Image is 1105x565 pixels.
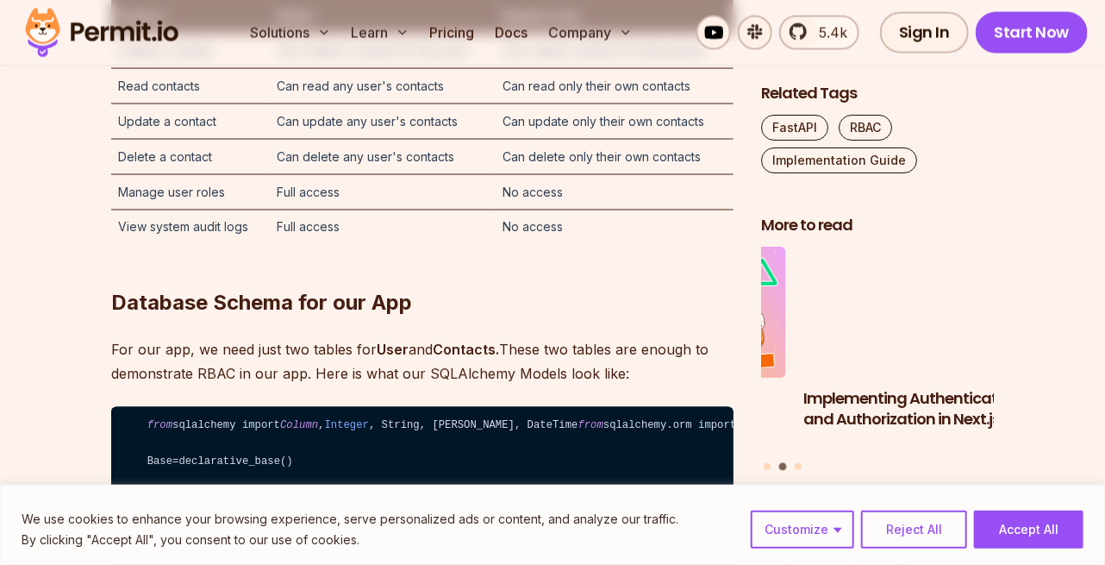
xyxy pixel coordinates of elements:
[433,342,499,359] strong: Contacts.
[244,16,338,50] button: Solutions
[270,104,496,139] td: Can update any user's contacts
[270,210,496,245] td: Full access
[751,511,854,549] button: Customize
[17,3,186,62] img: Permit logo
[345,16,416,50] button: Learn
[496,174,734,210] td: No access
[764,462,771,469] button: Go to slide 1
[803,247,1036,378] img: Implementing Authentication and Authorization in Next.js
[839,115,892,141] a: RBAC
[496,68,734,104] td: Can read only their own contacts
[22,509,678,530] p: We use cookies to enhance your browsing experience, serve personalized ads or content, and analyz...
[172,456,178,468] span: =
[496,104,734,139] td: Can update only their own contacts
[147,420,172,432] span: from
[779,462,787,470] button: Go to slide 2
[779,16,859,50] a: 5.4k
[111,221,734,317] h2: Database Schema for our App
[803,387,1036,430] h3: Implementing Authentication and Authorization in Next.js
[111,104,270,139] td: Update a contact
[861,511,967,549] button: Reject All
[976,12,1089,53] a: Start Now
[803,247,1036,452] a: Implementing Authentication and Authorization in Next.jsImplementing Authentication and Authoriza...
[423,16,482,50] a: Pricing
[761,247,994,473] div: Posts
[552,387,785,430] h3: Implementing Multi-Tenant RBAC in Nuxt.js
[280,420,318,432] span: Column
[761,215,994,236] h2: More to read
[803,247,1036,452] li: 2 of 3
[542,16,640,50] button: Company
[761,148,917,173] a: Implementation Guide
[761,83,994,104] h2: Related Tags
[377,342,409,359] strong: User
[496,210,734,245] td: No access
[808,22,847,43] span: 5.4k
[578,420,603,432] span: from
[111,139,270,174] td: Delete a contact
[880,12,969,53] a: Sign In
[761,115,828,141] a: FastAPI
[974,511,1083,549] button: Accept All
[795,462,802,469] button: Go to slide 3
[22,530,678,550] p: By clicking "Accept All", you consent to our use of cookies.
[111,210,270,245] td: View system audit logs
[111,174,270,210] td: Manage user roles
[111,338,734,386] p: For our app, we need just two tables for and These two tables are enough to demonstrate RBAC in o...
[496,139,734,174] td: Can delete only their own contacts
[270,139,496,174] td: Can delete any user's contacts
[552,247,785,452] li: 1 of 3
[489,16,535,50] a: Docs
[111,68,270,104] td: Read contacts
[325,420,369,432] span: Integer
[270,68,496,104] td: Can read any user's contacts
[270,174,496,210] td: Full access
